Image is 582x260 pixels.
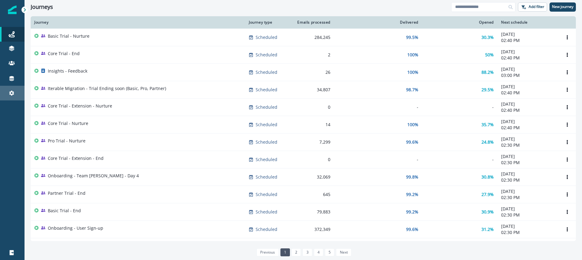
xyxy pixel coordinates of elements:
p: 02:40 PM [501,90,555,96]
a: Iterable Migration - Trial Ending soon (Basic, Pro, Partner)Scheduled34,80798.7%29.5%[DATE]02:40 ... [31,81,576,98]
div: 7,299 [295,139,330,145]
p: [DATE] [501,206,555,212]
p: Onboarding - User Sign-up [48,225,103,231]
p: [DATE] [501,171,555,177]
p: 100% [407,52,418,58]
p: 27.9% [481,191,494,198]
button: Options [562,190,572,199]
p: 99.8% [406,174,418,180]
button: Options [562,50,572,59]
button: New journey [550,2,576,12]
p: Core Trial - End [48,51,80,57]
p: Core Trial - Extension - End [48,155,104,161]
div: 34,807 [295,87,330,93]
p: [DATE] [501,223,555,229]
button: Options [562,103,572,112]
p: [DATE] [501,153,555,160]
p: [DATE] [501,31,555,37]
p: 02:30 PM [501,194,555,201]
p: 24.8% [481,139,494,145]
div: Emails processed [295,20,330,25]
p: 02:40 PM [501,107,555,113]
p: Core Trial - Nurture [48,120,88,126]
div: 0 [295,104,330,110]
div: Opened [426,20,494,25]
img: Inflection [8,6,17,14]
button: Options [562,225,572,234]
p: 02:30 PM [501,177,555,183]
div: - [426,156,494,163]
p: Scheduled [256,174,277,180]
ul: Pagination [255,248,352,256]
a: Basic Trial - NurtureScheduled284,24599.5%30.3%[DATE]02:40 PMOptions [31,28,576,46]
p: Scheduled [256,69,277,75]
p: Basic Trial - End [48,208,81,214]
p: [DATE] [501,84,555,90]
p: Scheduled [256,104,277,110]
button: Options [562,85,572,94]
h1: Journeys [31,4,53,10]
a: Next page [336,248,351,256]
p: 35.7% [481,122,494,128]
p: 99.2% [406,191,418,198]
a: Insights - FeedbackScheduled26100%88.2%[DATE]03:00 PMOptions [31,63,576,81]
div: 14 [295,122,330,128]
p: [DATE] [501,241,555,247]
p: 31.2% [481,226,494,232]
div: 32,069 [295,174,330,180]
a: Onboarding - Team [PERSON_NAME] - Day 4Scheduled32,06999.8%30.8%[DATE]02:30 PMOptions [31,168,576,186]
p: Scheduled [256,209,277,215]
p: [DATE] [501,119,555,125]
p: 02:30 PM [501,212,555,218]
p: [DATE] [501,49,555,55]
p: Basic Trial - Nurture [48,33,89,39]
div: - [338,104,418,110]
p: 02:40 PM [501,125,555,131]
p: [DATE] [501,188,555,194]
p: Scheduled [256,139,277,145]
div: 79,883 [295,209,330,215]
p: [DATE] [501,66,555,72]
div: Next schedule [501,20,555,25]
p: 88.2% [481,69,494,75]
button: Add filter [518,2,547,12]
p: 03:00 PM [501,72,555,78]
p: Scheduled [256,226,277,232]
div: 645 [295,191,330,198]
p: 02:30 PM [501,229,555,236]
div: 2 [295,52,330,58]
p: Scheduled [256,52,277,58]
p: 99.5% [406,34,418,40]
p: 30.9% [481,209,494,215]
p: 02:30 PM [501,142,555,148]
p: [DATE] [501,136,555,142]
p: Scheduled [256,87,277,93]
p: Pro Trial - Nurture [48,138,86,144]
div: Delivered [338,20,418,25]
p: 02:30 PM [501,160,555,166]
div: 372,349 [295,226,330,232]
a: Page 5 [325,248,334,256]
a: Core Trial - Extension - NurtureScheduled0--[DATE]02:40 PMOptions [31,98,576,116]
p: 30.3% [481,34,494,40]
a: Page 4 [314,248,323,256]
button: Options [562,33,572,42]
p: 100% [407,122,418,128]
a: Partner Trial - NurtureScheduled1,58099.2%24.9%[DATE]02:30 PMOptions [31,238,576,255]
a: Partner Trial - EndScheduled64599.2%27.9%[DATE]02:30 PMOptions [31,186,576,203]
a: Onboarding - User Sign-upScheduled372,34999.6%31.2%[DATE]02:30 PMOptions [31,220,576,238]
div: 284,245 [295,34,330,40]
p: Partner Trial - End [48,190,86,196]
div: Journey [34,20,242,25]
button: Options [562,207,572,217]
a: Page 3 [302,248,312,256]
button: Options [562,138,572,147]
div: - [338,156,418,163]
p: Core Trial - Extension - Nurture [48,103,112,109]
p: Iterable Migration - Trial Ending soon (Basic, Pro, Partner) [48,85,166,92]
p: 30.8% [481,174,494,180]
p: Onboarding - Team [PERSON_NAME] - Day 4 [48,173,139,179]
p: 99.6% [406,139,418,145]
a: Core Trial - NurtureScheduled14100%35.7%[DATE]02:40 PMOptions [31,116,576,133]
p: 50% [485,52,494,58]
